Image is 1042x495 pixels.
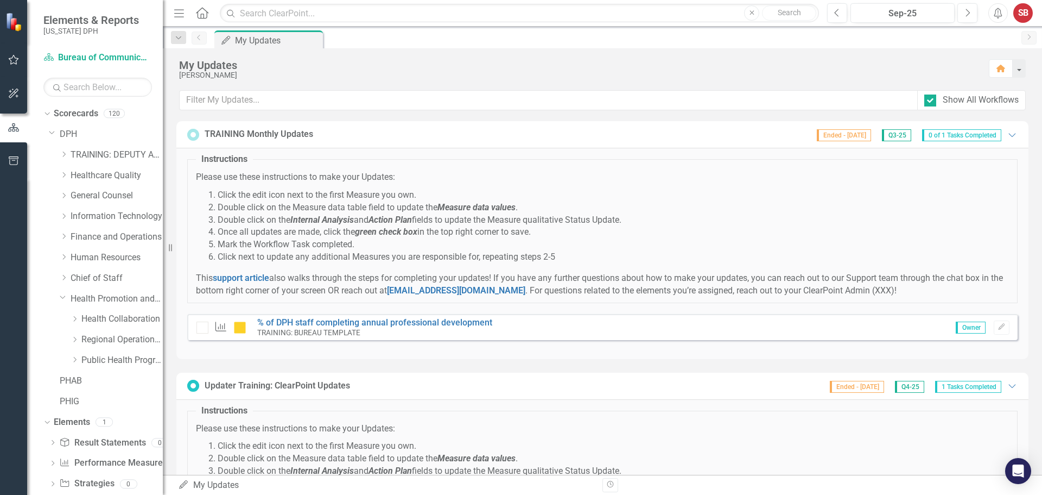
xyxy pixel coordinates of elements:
em: green check box [355,227,417,237]
a: Strategies [59,478,114,490]
div: My Updates [235,34,320,47]
a: Elements [54,416,90,429]
div: 0 [151,438,169,447]
a: Regional Operations and Community Engagement [81,334,163,346]
a: Public Health Programs [81,354,163,367]
li: Double click on the Measure data table field to update the . [218,453,1009,465]
li: Double click on the and fields to update the Measure qualitative Status Update. [218,465,1009,478]
button: Search [762,5,816,21]
legend: Instructions [196,153,253,166]
a: Chief of Staff [71,272,163,285]
div: 120 [104,109,125,118]
span: Q4-25 [895,381,924,393]
li: Click the edit icon next to the first Measure you own. [218,189,1009,202]
a: Healthcare Quality [71,170,163,182]
small: TRAINING: BUREAU TEMPLATE [257,328,360,337]
a: support article [213,273,269,283]
em: Measure data values [437,453,516,463]
button: SB [1013,3,1033,23]
a: Information Technology [71,210,163,223]
span: Ended - [DATE] [817,129,871,141]
em: Internal Analysis [290,466,354,476]
div: Open Intercom Messenger [1005,458,1031,484]
div: Sep-25 [854,7,951,20]
legend: Instructions [196,405,253,417]
a: % of DPH staff completing annual professional development [257,317,492,328]
a: Result Statements [59,437,145,449]
em: Action Plan [368,466,412,476]
div: TRAINING Monthly Updates [205,128,313,141]
div: Updater Training: ClearPoint Updates [205,380,350,392]
span: Q3-25 [882,129,911,141]
p: Please use these instructions to make your Updates: [196,423,1009,435]
div: [PERSON_NAME] [179,71,978,79]
em: Measure data values [437,202,516,212]
img: Caution [233,321,246,334]
a: TRAINING: DEPUTY AREA [71,149,163,161]
a: General Counsel [71,190,163,202]
li: Once all updates are made, click the in the top right corner to save. [218,226,1009,239]
div: 1 [96,417,113,427]
span: Ended - [DATE] [830,381,884,393]
a: Human Resources [71,252,163,264]
a: Health Promotion and Services [71,293,163,305]
button: Sep-25 [850,3,955,23]
li: Double click on the Measure data table field to update the . [218,202,1009,214]
input: Search Below... [43,78,152,97]
li: Click the edit icon next to the first Measure you own. [218,440,1009,453]
a: Finance and Operations [71,231,163,243]
span: 0 of 1 Tasks Completed [922,129,1001,141]
em: Action Plan [368,215,412,225]
span: 1 Tasks Completed [935,381,1001,393]
img: ClearPoint Strategy [5,12,24,32]
a: Bureau of Communicable Disease Prevention and Control [43,52,152,64]
a: [EMAIL_ADDRESS][DOMAIN_NAME] [387,285,525,296]
input: Filter My Updates... [179,90,918,110]
div: My Updates [178,479,594,492]
div: My Updates [179,59,978,71]
span: Owner [956,322,986,334]
div: 0 [120,479,137,488]
a: DPH [60,128,163,141]
a: Performance Measures [59,457,167,469]
a: PHAB [60,375,163,387]
li: Click next to update any additional Measures you are responsible for, repeating steps 2-5 [218,251,1009,264]
li: Double click on the and fields to update the Measure qualitative Status Update. [218,214,1009,227]
a: Health Collaboration [81,313,163,325]
a: PHIG [60,396,163,408]
small: [US_STATE] DPH [43,27,139,35]
span: Elements & Reports [43,14,139,27]
div: Show All Workflows [943,94,1019,106]
li: Mark the Workflow Task completed. [218,239,1009,251]
input: Search ClearPoint... [220,4,819,23]
a: Scorecards [54,108,98,120]
span: Search [778,8,801,17]
p: This also walks through the steps for completing your updates! If you have any further questions ... [196,272,1009,297]
em: Internal Analysis [290,215,354,225]
p: Please use these instructions to make your Updates: [196,171,1009,184]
